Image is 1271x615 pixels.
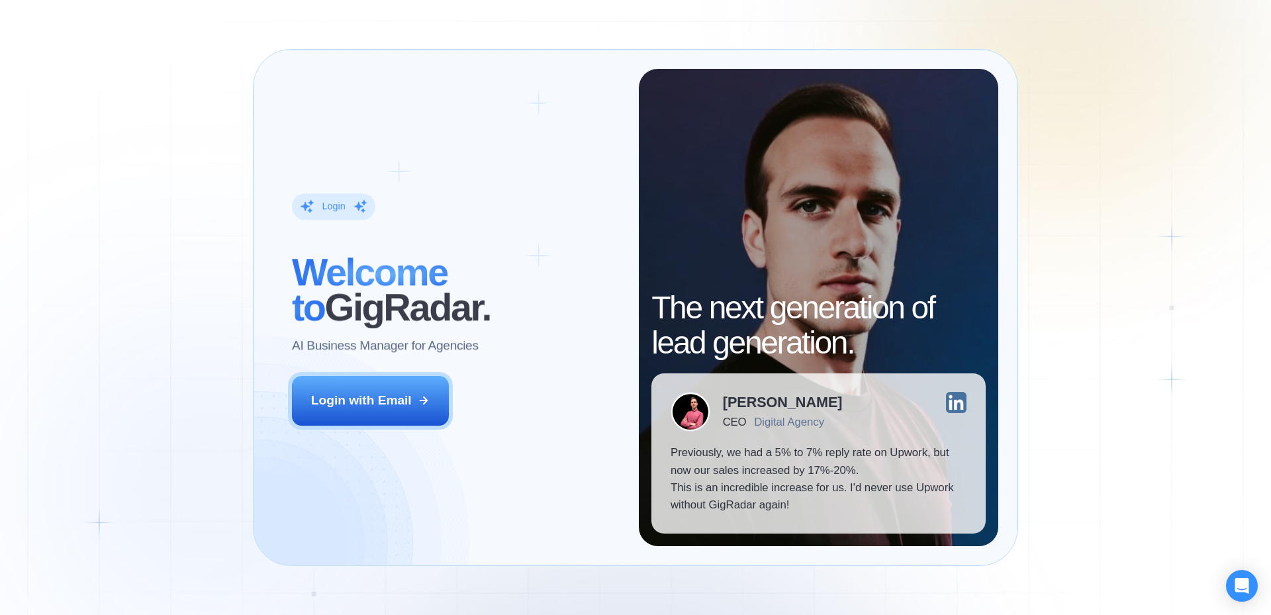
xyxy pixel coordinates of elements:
h2: The next generation of lead generation. [651,291,986,361]
button: Login with Email [292,376,449,425]
div: Login with Email [311,392,412,409]
p: Previously, we had a 5% to 7% reply rate on Upwork, but now our sales increased by 17%-20%. This ... [671,444,966,514]
span: Welcome to [292,251,447,328]
div: Login [322,201,345,213]
div: Open Intercom Messenger [1226,570,1258,602]
div: Digital Agency [754,416,824,428]
div: CEO [723,416,746,428]
div: [PERSON_NAME] [723,395,843,410]
h2: ‍ GigRadar. [292,255,620,325]
p: AI Business Manager for Agencies [292,338,479,355]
